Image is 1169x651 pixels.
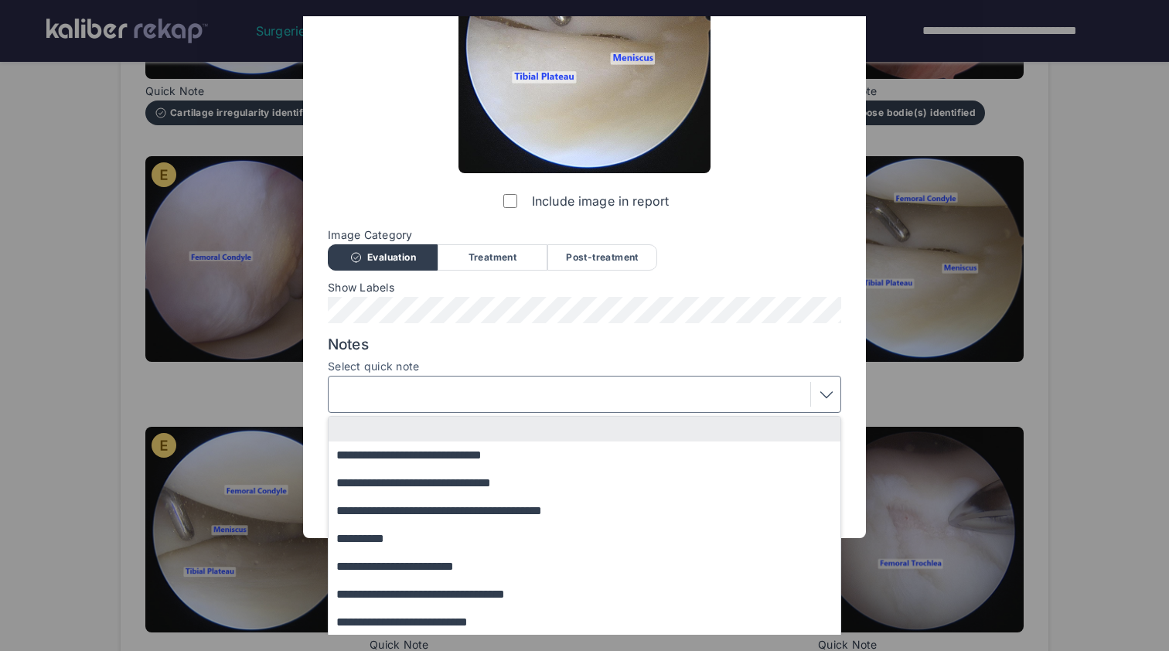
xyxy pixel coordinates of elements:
div: Post-treatment [547,244,657,271]
span: Notes [328,336,841,354]
div: Evaluation [328,244,438,271]
span: Image Category [328,229,841,241]
input: Include image in report [503,194,517,208]
label: Include image in report [500,186,669,216]
label: Select quick note [328,360,841,373]
div: Treatment [438,244,547,271]
span: Show Labels [328,281,841,294]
